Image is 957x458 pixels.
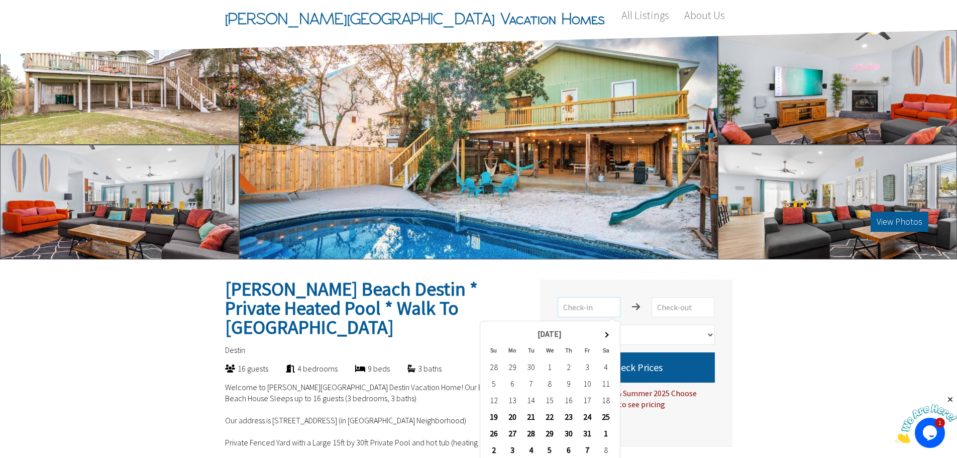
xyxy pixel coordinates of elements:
td: 5 [484,375,503,392]
span: [PERSON_NAME][GEOGRAPHIC_DATA] Vacation Homes [225,4,605,34]
td: 5 [541,441,559,458]
td: 30 [559,425,578,441]
td: 19 [484,408,503,425]
td: 3 [503,441,521,458]
div: 3 baths [390,363,442,374]
td: 20 [503,408,521,425]
iframe: chat widget [895,395,957,443]
td: 29 [541,425,559,441]
th: Th [559,342,578,358]
td: 1 [597,425,615,441]
h2: [PERSON_NAME] Beach Destin * Private Heated Pool * Walk To [GEOGRAPHIC_DATA] [225,280,522,337]
td: 6 [503,375,521,392]
th: [DATE] [503,325,596,342]
td: 26 [484,425,503,441]
td: 7 [578,441,596,458]
td: 11 [597,375,615,392]
div: For Spring Break & Summer 2025 Choose [DATE] to [DATE] to see pricing [558,383,715,410]
button: Check Prices [558,352,715,383]
td: 13 [503,392,521,408]
td: 31 [578,425,596,441]
td: 8 [597,441,615,458]
th: Fr [578,342,596,358]
td: 2 [559,358,578,375]
td: 29 [503,358,521,375]
div: 16 guests [207,363,268,374]
td: 28 [484,358,503,375]
td: 22 [541,408,559,425]
th: Sa [597,342,615,358]
th: Mo [503,342,521,358]
td: 27 [503,425,521,441]
td: 2 [484,441,503,458]
td: 7 [522,375,541,392]
td: 18 [597,392,615,408]
td: 14 [522,392,541,408]
td: 28 [522,425,541,441]
div: 9 beds [338,363,390,374]
th: Tu [522,342,541,358]
td: 1 [541,358,559,375]
td: 10 [578,375,596,392]
td: 6 [559,441,578,458]
td: 23 [559,408,578,425]
th: We [541,342,559,358]
th: Su [484,342,503,358]
td: 24 [578,408,596,425]
td: 30 [522,358,541,375]
td: 12 [484,392,503,408]
input: Check-in [558,297,620,317]
div: 4 bedrooms [268,363,338,374]
td: 16 [559,392,578,408]
td: 3 [578,358,596,375]
td: 4 [522,441,541,458]
td: 25 [597,408,615,425]
td: 15 [541,392,559,408]
button: View Photos [871,212,928,232]
td: 17 [578,392,596,408]
span: Destin [225,345,245,355]
td: 4 [597,358,615,375]
input: Check-out [652,297,714,317]
td: 9 [559,375,578,392]
td: 8 [541,375,559,392]
td: 21 [522,408,541,425]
